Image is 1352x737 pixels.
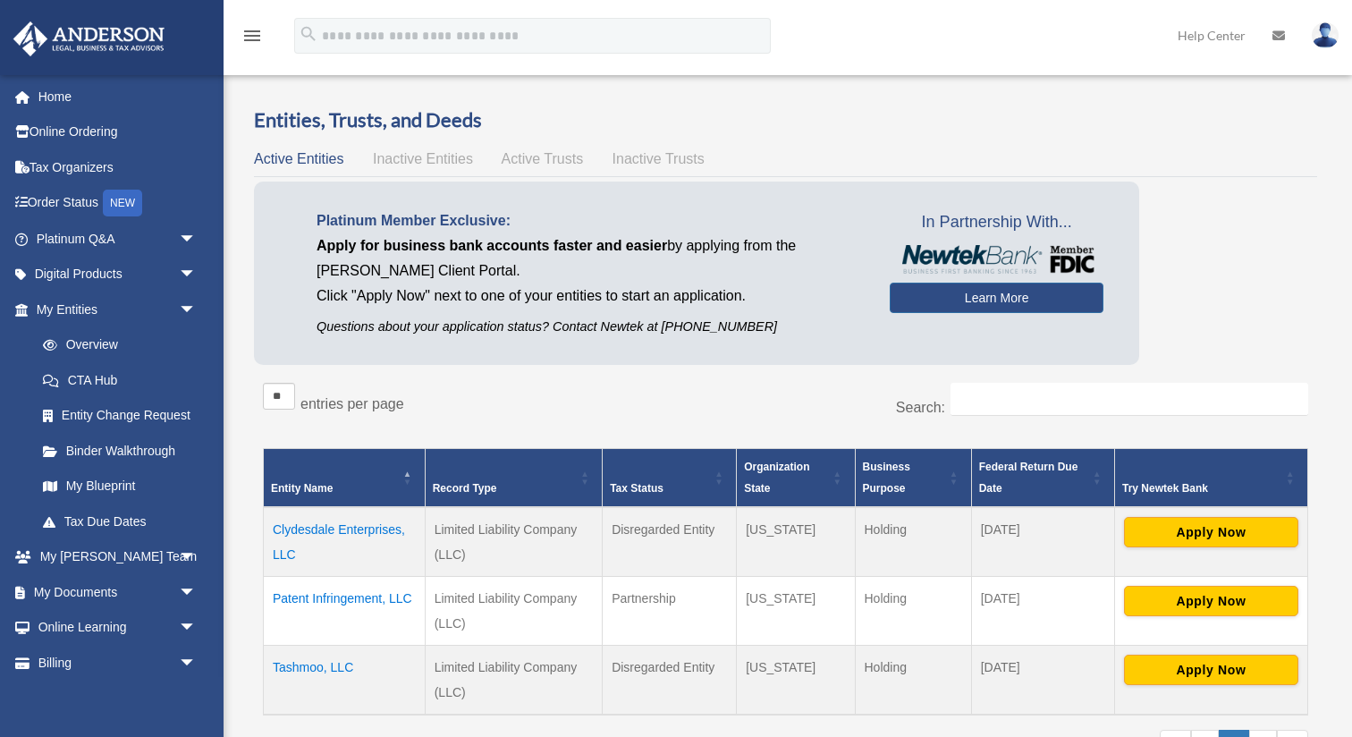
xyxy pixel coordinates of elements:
span: arrow_drop_down [179,610,215,647]
a: Entity Change Request [25,398,215,434]
div: NEW [103,190,142,216]
td: [US_STATE] [737,646,855,716]
td: Holding [855,507,971,577]
a: Tax Organizers [13,149,224,185]
td: Partnership [603,577,737,646]
td: Patent Infringement, LLC [264,577,426,646]
td: [US_STATE] [737,577,855,646]
label: entries per page [300,396,404,411]
a: Digital Productsarrow_drop_down [13,257,224,292]
span: Entity Name [271,482,333,495]
td: [US_STATE] [737,507,855,577]
td: [DATE] [971,577,1114,646]
td: Holding [855,577,971,646]
span: Federal Return Due Date [979,461,1078,495]
span: arrow_drop_down [179,574,215,611]
button: Apply Now [1124,517,1298,547]
a: Order StatusNEW [13,185,224,222]
a: menu [241,31,263,47]
p: Click "Apply Now" next to one of your entities to start an application. [317,284,863,309]
td: Disregarded Entity [603,646,737,716]
th: Entity Name: Activate to invert sorting [264,449,426,508]
a: Tax Due Dates [25,504,215,539]
p: Platinum Member Exclusive: [317,208,863,233]
h3: Entities, Trusts, and Deeds [254,106,1317,134]
button: Apply Now [1124,655,1298,685]
td: Tashmoo, LLC [264,646,426,716]
a: Online Learningarrow_drop_down [13,610,224,646]
th: Tax Status: Activate to sort [603,449,737,508]
a: My [PERSON_NAME] Teamarrow_drop_down [13,539,224,575]
th: Federal Return Due Date: Activate to sort [971,449,1114,508]
td: Limited Liability Company (LLC) [425,577,602,646]
button: Apply Now [1124,586,1298,616]
a: Home [13,79,224,114]
img: NewtekBankLogoSM.png [899,245,1094,274]
i: search [299,24,318,44]
th: Organization State: Activate to sort [737,449,855,508]
span: arrow_drop_down [179,292,215,328]
a: My Blueprint [25,469,215,504]
a: Overview [25,327,206,363]
span: Apply for business bank accounts faster and easier [317,238,667,253]
span: arrow_drop_down [179,221,215,258]
a: Learn More [890,283,1103,313]
td: Holding [855,646,971,716]
td: Clydesdale Enterprises, LLC [264,507,426,577]
div: Try Newtek Bank [1122,478,1280,499]
img: User Pic [1312,22,1339,48]
p: Questions about your application status? Contact Newtek at [PHONE_NUMBER] [317,316,863,338]
td: [DATE] [971,507,1114,577]
span: Inactive Entities [373,151,473,166]
span: Organization State [744,461,809,495]
span: arrow_drop_down [179,539,215,576]
th: Try Newtek Bank : Activate to sort [1114,449,1307,508]
span: In Partnership With... [890,208,1103,237]
i: menu [241,25,263,47]
span: Active Entities [254,151,343,166]
label: Search: [896,400,945,415]
span: Business Purpose [863,461,910,495]
a: CTA Hub [25,362,215,398]
span: Record Type [433,482,497,495]
p: by applying from the [PERSON_NAME] Client Portal. [317,233,863,284]
a: Platinum Q&Aarrow_drop_down [13,221,224,257]
td: Disregarded Entity [603,507,737,577]
a: Billingarrow_drop_down [13,645,224,681]
a: My Documentsarrow_drop_down [13,574,224,610]
td: Limited Liability Company (LLC) [425,646,602,716]
td: [DATE] [971,646,1114,716]
th: Business Purpose: Activate to sort [855,449,971,508]
span: arrow_drop_down [179,257,215,293]
td: Limited Liability Company (LLC) [425,507,602,577]
span: Inactive Trusts [613,151,705,166]
span: Tax Status [610,482,663,495]
span: Active Trusts [502,151,584,166]
th: Record Type: Activate to sort [425,449,602,508]
a: Binder Walkthrough [25,433,215,469]
img: Anderson Advisors Platinum Portal [8,21,170,56]
span: arrow_drop_down [179,645,215,682]
a: Online Ordering [13,114,224,150]
a: My Entitiesarrow_drop_down [13,292,215,327]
